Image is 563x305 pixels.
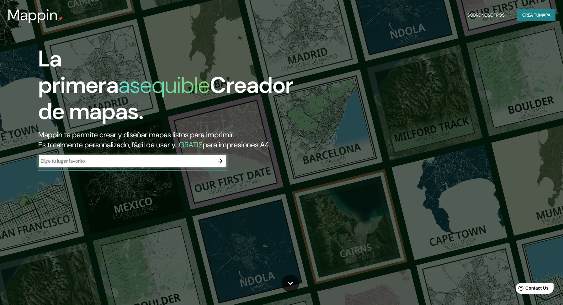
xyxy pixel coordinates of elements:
button: Sobre nosotros [465,9,507,21]
font: La primera [38,44,119,100]
font: asequible [119,71,210,100]
font: GRATIS [179,140,203,150]
iframe: Help widget launcher [507,281,556,298]
font: Mappin te permite crear y diseñar mapas listos para imprimir. [38,130,234,139]
font: Sobre nosotros [467,12,505,18]
font: Crea tu [522,12,539,18]
button: Crea tumapa [517,9,555,21]
input: Elige tu lugar favorito [38,157,214,165]
font: Mappin [8,5,58,25]
font: Creador de mapas. [38,71,294,126]
font: para impresiones A4. [203,140,270,150]
font: Es totalmente personalizado, fácil de usar y... [38,140,179,150]
img: pin de mapeo [58,16,63,21]
font: mapa [539,12,550,18]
